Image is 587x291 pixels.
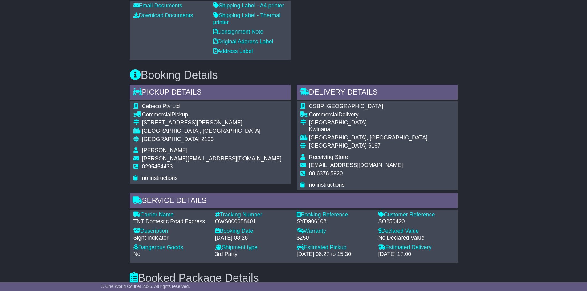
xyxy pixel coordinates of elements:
[213,29,263,35] a: Consignment Note
[142,103,180,109] span: Cebeco Pty Ltd
[309,119,428,126] div: [GEOGRAPHIC_DATA]
[215,212,291,218] div: Tracking Number
[215,244,291,251] div: Shipment type
[215,251,238,257] span: 3rd Party
[133,244,209,251] div: Dangerous Goods
[297,235,372,241] div: $250
[133,2,182,9] a: Email Documents
[297,244,372,251] div: Estimated Pickup
[378,218,454,225] div: SO250420
[368,143,381,149] span: 6167
[213,38,273,45] a: Original Address Label
[133,212,209,218] div: Carrier Name
[215,228,291,235] div: Booking Date
[378,212,454,218] div: Customer Reference
[133,235,209,241] div: Sight indicator
[297,228,372,235] div: Warranty
[297,85,458,101] div: Delivery Details
[309,154,348,160] span: Receiving Store
[142,164,173,170] span: 0295454433
[213,48,253,54] a: Address Label
[130,85,291,101] div: Pickup Details
[309,111,428,118] div: Delivery
[130,69,458,81] h3: Booking Details
[142,175,178,181] span: no instructions
[101,284,190,289] span: © One World Courier 2025. All rights reserved.
[297,212,372,218] div: Booking Reference
[142,147,188,153] span: [PERSON_NAME]
[215,235,291,241] div: [DATE] 08:28
[142,119,282,126] div: [STREET_ADDRESS][PERSON_NAME]
[142,111,172,118] span: Commercial
[142,111,282,118] div: Pickup
[309,135,428,141] div: [GEOGRAPHIC_DATA], [GEOGRAPHIC_DATA]
[142,156,282,162] span: [PERSON_NAME][EMAIL_ADDRESS][DOMAIN_NAME]
[213,12,281,25] a: Shipping Label - Thermal printer
[142,128,282,135] div: [GEOGRAPHIC_DATA], [GEOGRAPHIC_DATA]
[378,244,454,251] div: Estimated Delivery
[309,111,339,118] span: Commercial
[309,143,367,149] span: [GEOGRAPHIC_DATA]
[142,136,200,142] span: [GEOGRAPHIC_DATA]
[133,251,141,257] span: No
[378,235,454,241] div: No Declared Value
[213,2,284,9] a: Shipping Label - A4 printer
[133,12,193,18] a: Download Documents
[309,170,343,176] span: 08 6378 5920
[378,251,454,258] div: [DATE] 17:00
[309,126,428,133] div: Kwinana
[130,193,458,210] div: Service Details
[309,103,383,109] span: CSBP [GEOGRAPHIC_DATA]
[215,218,291,225] div: OWS000658401
[297,218,372,225] div: SYD906108
[133,218,209,225] div: TNT Domestic Road Express
[378,228,454,235] div: Declared Value
[201,136,214,142] span: 2136
[309,182,345,188] span: no instructions
[130,272,458,284] h3: Booked Package Details
[309,162,403,168] span: [EMAIL_ADDRESS][DOMAIN_NAME]
[297,251,372,258] div: [DATE] 08:27 to 15:30
[133,228,209,235] div: Description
